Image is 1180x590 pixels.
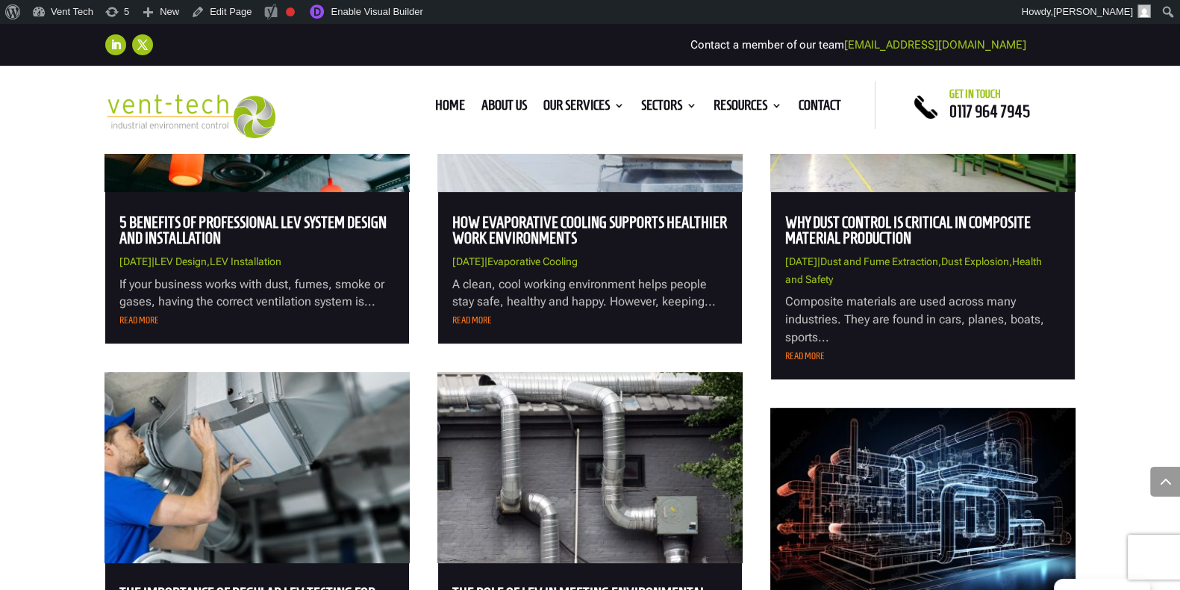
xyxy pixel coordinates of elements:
img: The Role of LEV in Meeting Environmental Regulations [437,372,743,563]
p: If your business works with dust, fumes, smoke or gases, having the correct ventilation system is... [119,276,395,311]
a: Dust Explosion [941,255,1009,267]
span: Get in touch [949,88,1001,100]
a: Why Dust Control is Critical in Composite Material Production [785,214,1031,246]
a: LEV Installation [210,255,281,267]
a: Dust and Fume Extraction [820,255,938,267]
a: read more [452,314,492,326]
a: Home [435,100,465,117]
span: [DATE] [119,255,152,267]
a: Follow on X [132,34,153,55]
span: [DATE] [785,255,817,267]
a: Contact [799,100,841,117]
a: 5 Benefits of Professional LEV System Design and Installation [119,214,387,246]
a: [EMAIL_ADDRESS][DOMAIN_NAME] [844,38,1026,52]
p: A clean, cool working environment helps people stay safe, healthy and happy. However, keeping... [452,276,728,311]
a: read more [119,314,159,326]
a: Sectors [641,100,697,117]
p: | , [119,253,395,271]
img: The Importance of Regular LEV Testing for Workplace Safety [104,372,410,563]
span: [DATE] [452,255,484,267]
a: LEV Design [154,255,207,267]
a: Our Services [543,100,625,117]
a: read more [785,350,825,361]
a: About us [481,100,527,117]
p: Composite materials are used across many industries. They are found in cars, planes, boats, sport... [785,293,1061,346]
a: Health and Safety [785,255,1042,285]
p: | [452,253,728,271]
div: Focus keyphrase not set [286,7,295,16]
span: Contact a member of our team [690,38,1026,52]
img: 2023-09-27T08_35_16.549ZVENT-TECH---Clear-background [105,94,276,138]
p: | , , [785,253,1061,289]
a: Evaporative Cooling [487,255,578,267]
a: 0117 964 7945 [949,102,1030,120]
a: Follow on LinkedIn [105,34,126,55]
span: [PERSON_NAME] [1053,6,1133,17]
a: How Evaporative Cooling Supports Healthier Work Environments [452,214,727,246]
a: Resources [714,100,782,117]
